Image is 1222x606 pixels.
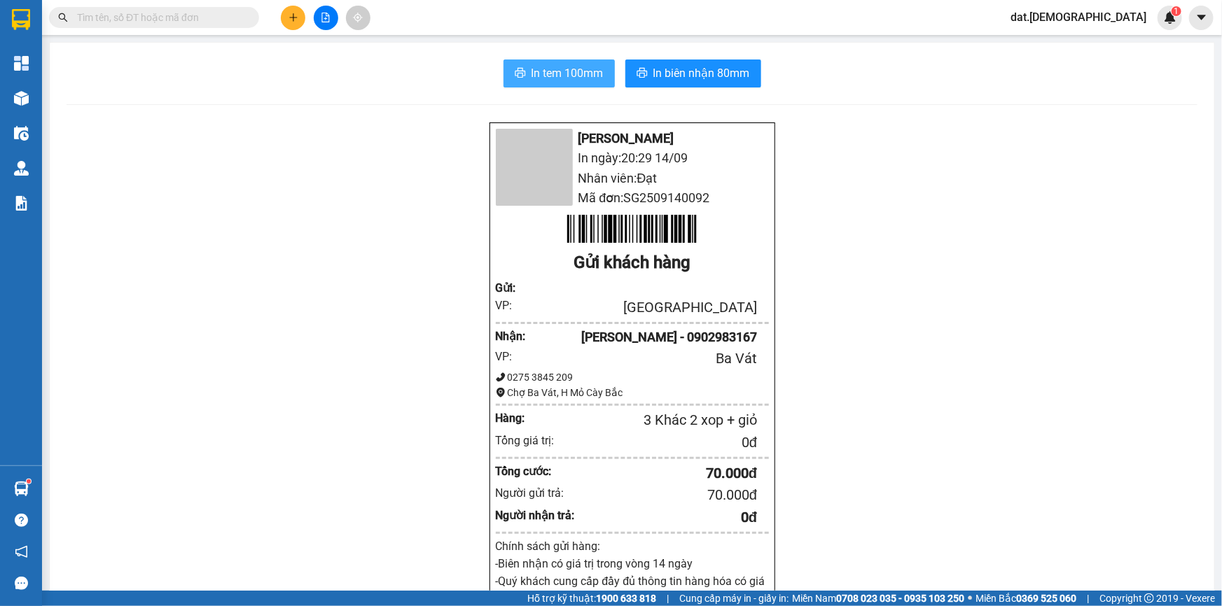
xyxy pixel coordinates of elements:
[58,13,68,22] span: search
[504,59,615,87] button: printerIn tem 100mm
[1016,593,1076,604] strong: 0369 525 060
[1144,593,1154,603] span: copyright
[496,388,506,397] span: environment
[148,29,167,48] span: SL
[496,555,769,572] p: -Biên nhận có giá trị trong vòng 14 ngày
[553,409,758,431] div: 3 Khác 2 xop + giỏ
[653,64,750,82] span: In biên nhận 80mm
[1174,6,1179,16] span: 1
[15,577,28,590] span: message
[496,327,530,345] div: Nhận :
[496,385,769,400] div: Chợ Ba Vát, H Mỏ Cày Bắc
[496,372,506,382] span: phone
[496,129,769,148] li: [PERSON_NAME]
[163,91,277,108] div: [DATE] 19:47
[496,188,769,208] li: Mã đơn: SG2509140092
[1189,6,1214,30] button: caret-down
[496,537,769,555] div: Chính sách gửi hàng:
[27,479,31,484] sup: 1
[999,8,1158,26] span: dat.[DEMOGRAPHIC_DATA]
[496,409,553,427] div: Hàng:
[11,6,32,21] span: CR :
[496,348,530,365] div: VP:
[496,169,769,188] li: Nhân viên: Đạt
[496,484,576,502] div: Người gửi trả:
[625,59,761,87] button: printerIn biên nhận 80mm
[12,30,277,48] div: Tên hàng: 2 thùng ( : 2 )
[321,13,331,22] span: file-add
[527,591,656,606] span: Hỗ trợ kỹ thuật:
[11,5,156,22] div: 60.000
[575,463,757,484] div: 70.000 đ
[667,591,669,606] span: |
[575,507,757,528] div: 0 đ
[1164,11,1176,24] img: icon-new-feature
[496,250,769,276] div: Gửi khách hàng
[575,432,757,453] div: 0 đ
[529,327,757,347] div: [PERSON_NAME] - 0902983167
[496,297,530,314] div: VP:
[14,481,29,496] img: warehouse-icon
[637,67,648,80] span: printer
[14,56,29,71] img: dashboard-icon
[314,6,338,30] button: file-add
[496,148,769,168] li: In ngày: 20:29 14/09
[596,593,656,604] strong: 1900 633 818
[353,13,363,22] span: aim
[496,369,769,385] div: 0275 3845 209
[1195,11,1208,24] span: caret-down
[496,507,576,524] div: Người nhận trả:
[575,484,757,506] div: 70.000 đ
[77,10,242,25] input: Tìm tên, số ĐT hoặc mã đơn
[1172,6,1181,16] sup: 1
[15,514,28,527] span: question-circle
[12,9,30,30] img: logo-vxr
[14,161,29,176] img: warehouse-icon
[15,545,28,558] span: notification
[792,591,964,606] span: Miền Nam
[496,279,530,297] div: Gửi :
[1087,591,1089,606] span: |
[14,126,29,141] img: warehouse-icon
[968,596,972,601] span: ⚪️
[289,13,298,22] span: plus
[975,591,1076,606] span: Miền Bắc
[346,6,370,30] button: aim
[163,57,277,91] div: SG2509140089
[281,6,305,30] button: plus
[515,67,526,80] span: printer
[496,463,576,480] div: Tổng cước:
[14,196,29,211] img: solution-icon
[496,432,576,449] div: Tổng giá trị:
[14,91,29,106] img: warehouse-icon
[532,64,604,82] span: In tem 100mm
[529,348,757,369] div: Ba Vát
[679,591,789,606] span: Cung cấp máy in - giấy in:
[529,297,757,318] div: [GEOGRAPHIC_DATA]
[836,593,964,604] strong: 0708 023 035 - 0935 103 250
